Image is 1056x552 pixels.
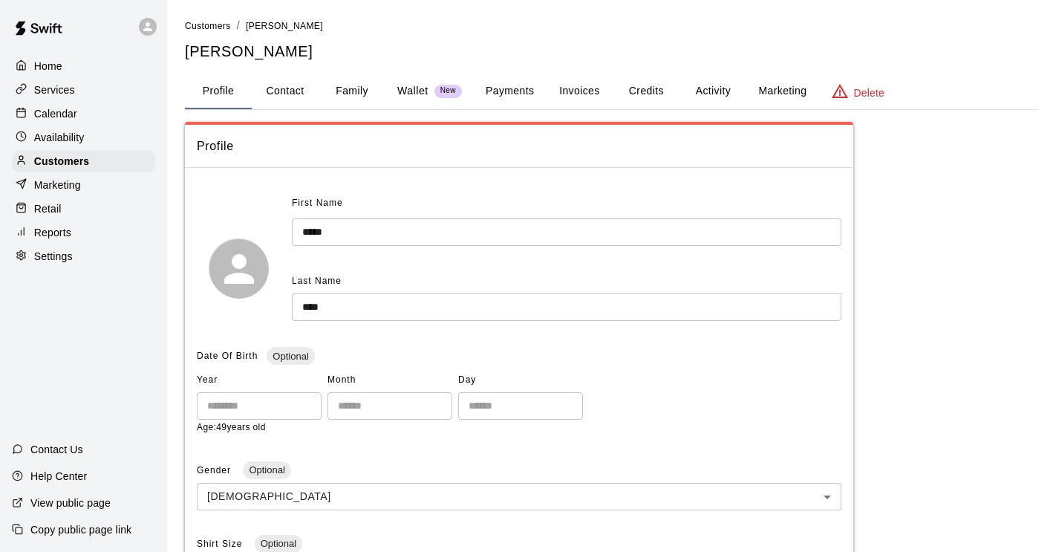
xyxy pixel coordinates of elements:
span: Customers [185,21,231,31]
span: Optional [243,464,290,475]
p: Availability [34,130,85,145]
a: Customers [185,19,231,31]
a: Calendar [12,103,155,125]
p: Contact Us [30,442,83,457]
p: Reports [34,225,71,240]
span: [PERSON_NAME] [246,21,323,31]
a: Retail [12,198,155,220]
button: Invoices [546,74,613,109]
span: Month [327,368,452,392]
p: Marketing [34,178,81,192]
button: Payments [474,74,546,109]
p: Retail [34,201,62,216]
a: Settings [12,245,155,267]
p: Settings [34,249,73,264]
p: Wallet [397,83,428,99]
a: Reports [12,221,155,244]
div: basic tabs example [185,74,1038,109]
button: Marketing [746,74,818,109]
p: View public page [30,496,111,510]
p: Calendar [34,106,77,121]
p: Copy public page link [30,522,131,537]
p: Services [34,82,75,97]
span: New [434,86,462,96]
nav: breadcrumb [185,18,1038,34]
button: Contact [252,74,319,109]
span: Year [197,368,322,392]
span: First Name [292,192,343,215]
li: / [237,18,240,33]
a: Home [12,55,155,77]
p: Delete [854,85,884,100]
span: Day [458,368,583,392]
button: Profile [185,74,252,109]
h5: [PERSON_NAME] [185,42,1038,62]
span: Gender [197,465,234,475]
span: Age: 49 years old [197,422,266,432]
button: Credits [613,74,679,109]
a: Marketing [12,174,155,196]
span: Optional [267,351,314,362]
button: Activity [679,74,746,109]
a: Customers [12,150,155,172]
span: Date Of Birth [197,351,258,361]
span: Optional [255,538,302,549]
div: [DEMOGRAPHIC_DATA] [197,483,841,510]
span: Shirt Size [197,539,246,549]
a: Availability [12,126,155,149]
span: Profile [197,137,841,156]
p: Customers [34,154,89,169]
p: Help Center [30,469,87,484]
span: Last Name [292,276,342,286]
button: Family [319,74,385,109]
p: Home [34,59,62,74]
a: Services [12,79,155,101]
